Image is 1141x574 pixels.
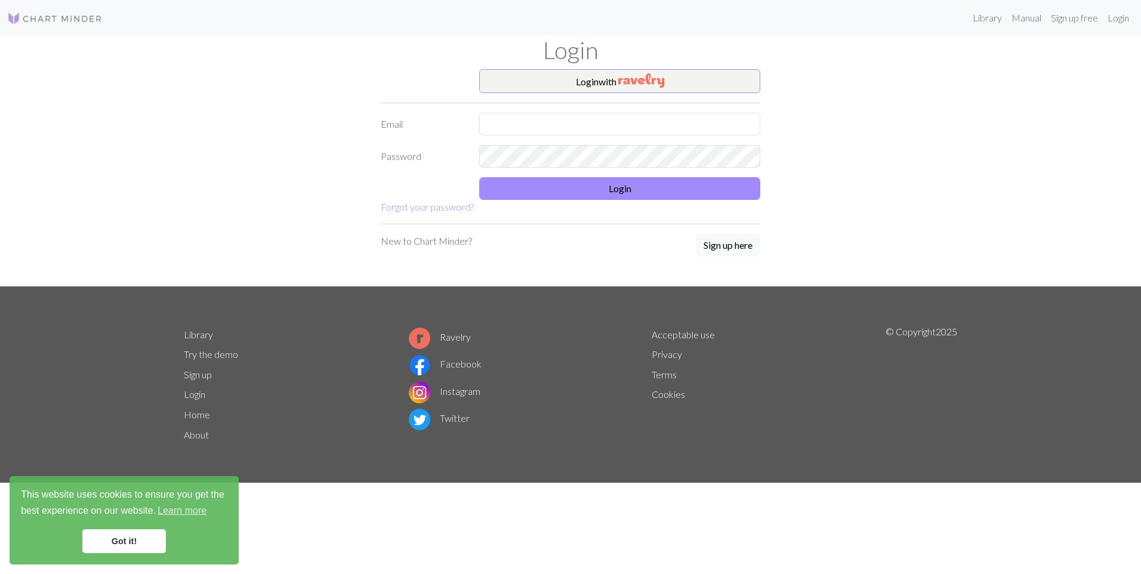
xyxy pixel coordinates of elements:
a: Facebook [409,358,482,369]
a: Login [1103,6,1134,30]
label: Email [374,113,472,135]
p: © Copyright 2025 [886,325,957,445]
a: Terms [652,369,677,380]
a: Forgot your password? [381,201,474,212]
img: Logo [7,11,103,26]
img: Facebook logo [409,354,430,376]
a: Privacy [652,348,682,360]
a: Home [184,409,210,420]
img: Ravelry logo [409,328,430,349]
a: dismiss cookie message [82,529,166,553]
a: Ravelry [409,331,471,342]
a: learn more about cookies [156,502,208,520]
a: Login [184,388,205,400]
button: Loginwith [479,69,760,93]
a: Library [184,329,213,340]
button: Login [479,177,760,200]
a: Acceptable use [652,329,715,340]
img: Ravelry [618,73,664,88]
a: Try the demo [184,348,238,360]
img: Twitter logo [409,409,430,430]
a: Manual [1007,6,1046,30]
a: Cookies [652,388,685,400]
a: Sign up [184,369,212,380]
a: About [184,429,209,440]
img: Instagram logo [409,382,430,403]
a: Instagram [409,385,480,397]
button: Sign up here [696,234,760,257]
a: Library [968,6,1007,30]
label: Password [374,145,472,168]
p: New to Chart Minder? [381,234,472,248]
span: This website uses cookies to ensure you get the best experience on our website. [21,487,227,520]
a: Sign up free [1046,6,1103,30]
div: cookieconsent [10,476,239,564]
a: Twitter [409,412,470,424]
a: Sign up here [696,234,760,258]
h1: Login [177,36,964,64]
